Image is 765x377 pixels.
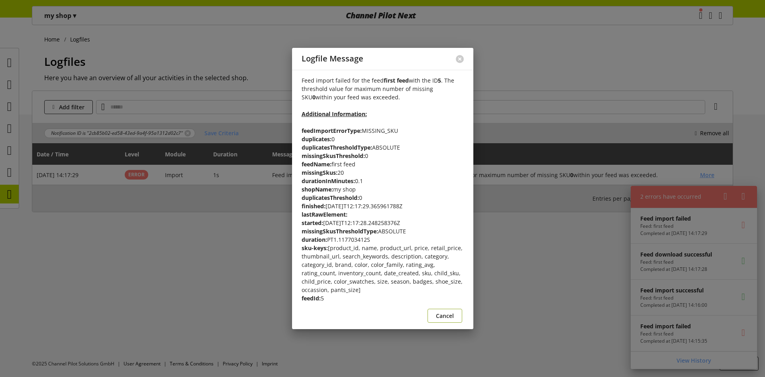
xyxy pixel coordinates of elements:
[438,77,441,84] b: 5
[302,227,378,235] b: missingSkusThresholdType:
[302,135,331,143] b: duplicates:
[302,194,359,201] b: duplicatesThreshold:
[302,127,362,134] b: feedImportErrorType:
[302,202,326,210] b: finished:
[302,244,328,252] b: sku-keys:
[302,236,327,243] b: duration:
[302,177,355,185] b: durationInMinutes:
[302,160,331,168] b: feedName:
[302,152,365,160] b: missingSkusThreshold:
[436,312,454,320] span: Cancel
[302,186,333,193] b: shopName:
[302,54,363,63] h2: Logfile Message
[302,144,372,151] b: duplicatesThresholdType:
[428,309,462,323] button: Cancel
[302,211,347,218] b: lastRawElement:
[302,110,367,118] b: Additional Information:
[302,76,464,302] p: Feed import failed for the feed with the ID . The threshold value for maximum number of missing S...
[302,294,321,302] b: feedId:
[384,77,409,84] b: first feed
[302,169,337,176] b: missingSkus:
[312,93,316,101] b: 0
[302,219,323,227] b: started:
